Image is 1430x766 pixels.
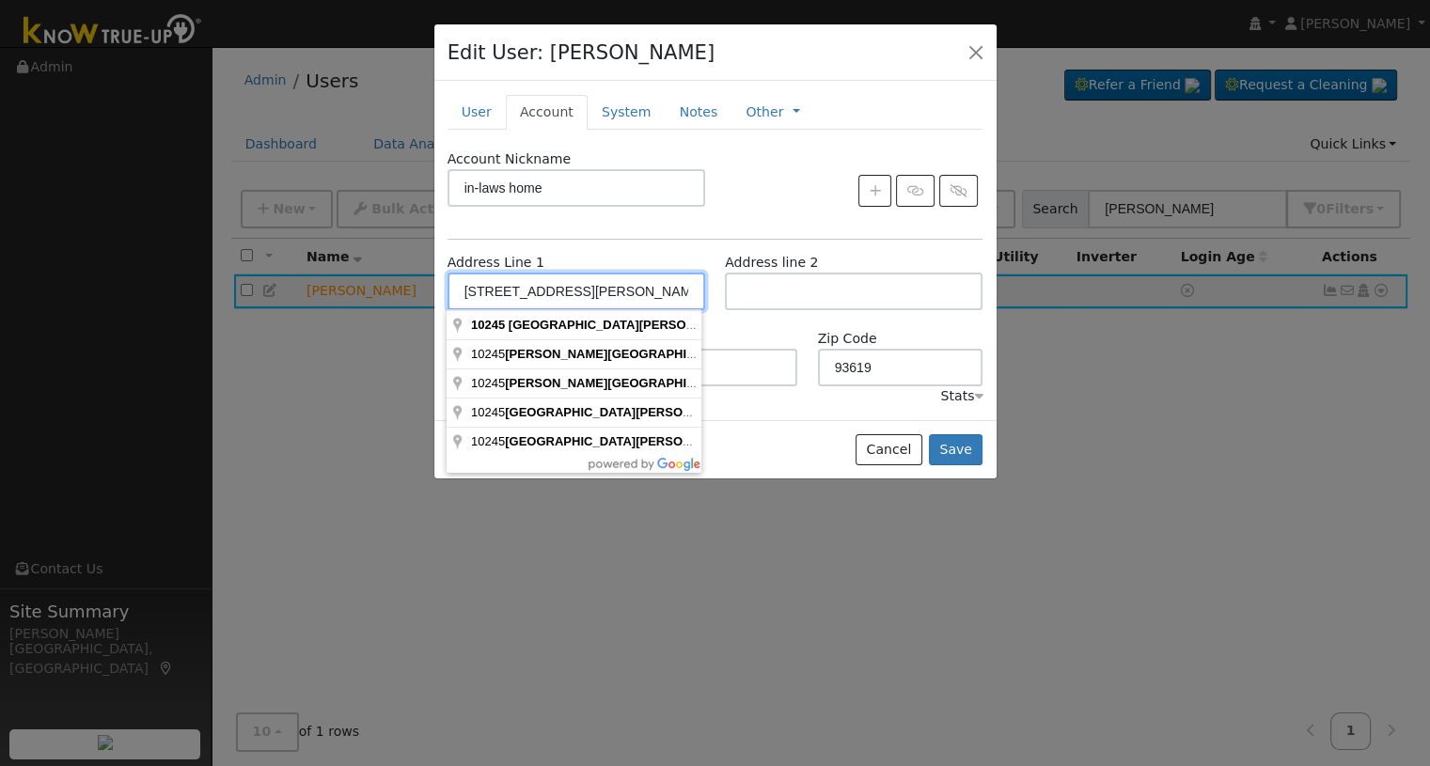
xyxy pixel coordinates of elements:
div: Stats [940,386,982,406]
span: 10245 [471,434,741,448]
button: Link Account [896,175,935,207]
a: Notes [665,95,731,130]
label: Account Nickname [448,149,572,169]
span: [GEOGRAPHIC_DATA][PERSON_NAME] [505,405,738,419]
button: Cancel [856,434,922,466]
span: [GEOGRAPHIC_DATA][PERSON_NAME] [505,434,738,448]
label: Address Line 1 [448,253,544,273]
h4: Edit User: [PERSON_NAME] [448,38,715,68]
span: 10245 [471,347,741,361]
label: Address line 2 [725,253,818,273]
span: 10245 [471,318,505,332]
a: System [588,95,666,130]
span: 10245 [471,405,741,419]
button: Create New Account [858,175,891,207]
label: Zip Code [818,329,877,349]
a: User [448,95,506,130]
span: [PERSON_NAME][GEOGRAPHIC_DATA] [505,376,738,390]
a: Other [746,102,783,122]
span: [PERSON_NAME][GEOGRAPHIC_DATA] [505,347,738,361]
button: Unlink Account [939,175,978,207]
span: [GEOGRAPHIC_DATA][PERSON_NAME] [509,318,742,332]
a: Account [506,95,588,130]
button: Save [929,434,983,466]
span: 10245 [471,376,741,390]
